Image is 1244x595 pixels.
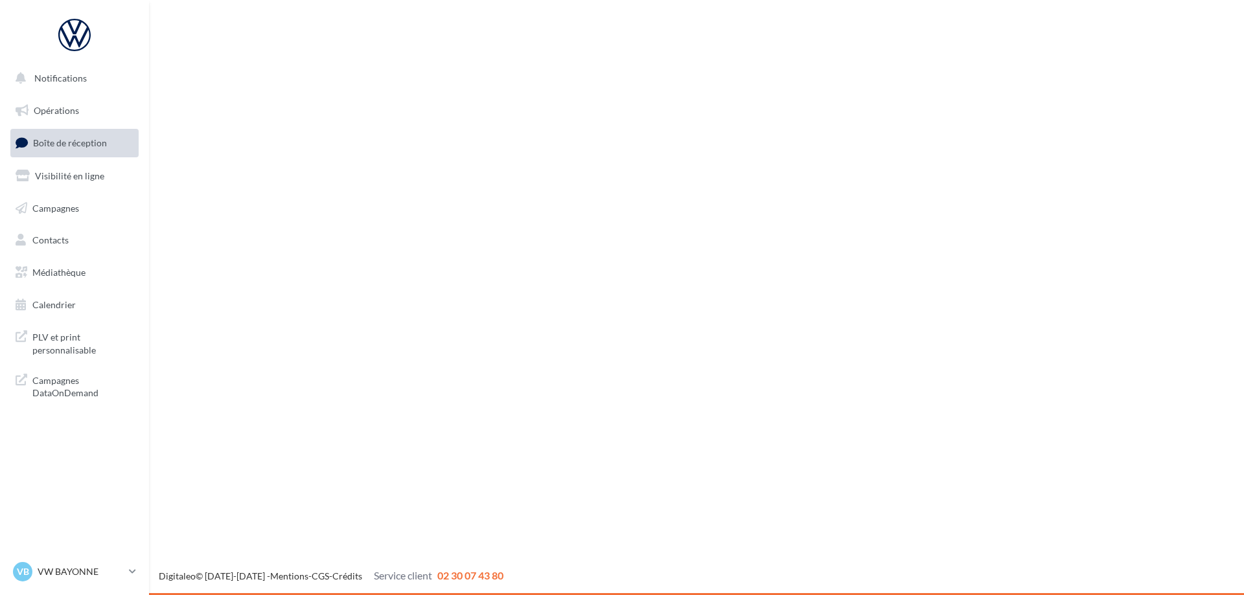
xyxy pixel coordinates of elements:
[8,163,141,190] a: Visibilité en ligne
[8,259,141,286] a: Médiathèque
[33,137,107,148] span: Boîte de réception
[35,170,104,181] span: Visibilité en ligne
[32,299,76,310] span: Calendrier
[8,291,141,319] a: Calendrier
[374,569,432,581] span: Service client
[8,97,141,124] a: Opérations
[8,129,141,157] a: Boîte de réception
[32,372,133,399] span: Campagnes DataOnDemand
[32,234,69,245] span: Contacts
[270,570,308,581] a: Mentions
[312,570,329,581] a: CGS
[8,323,141,361] a: PLV et print personnalisable
[32,267,86,278] span: Médiathèque
[159,570,196,581] a: Digitaleo
[38,565,124,578] p: VW BAYONNE
[17,565,29,578] span: VB
[8,195,141,222] a: Campagnes
[10,559,139,584] a: VB VW BAYONNE
[8,366,141,405] a: Campagnes DataOnDemand
[437,569,503,581] span: 02 30 07 43 80
[8,65,136,92] button: Notifications
[159,570,503,581] span: © [DATE]-[DATE] - - -
[8,227,141,254] a: Contacts
[32,202,79,213] span: Campagnes
[32,328,133,356] span: PLV et print personnalisable
[34,105,79,116] span: Opérations
[332,570,362,581] a: Crédits
[34,73,87,84] span: Notifications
